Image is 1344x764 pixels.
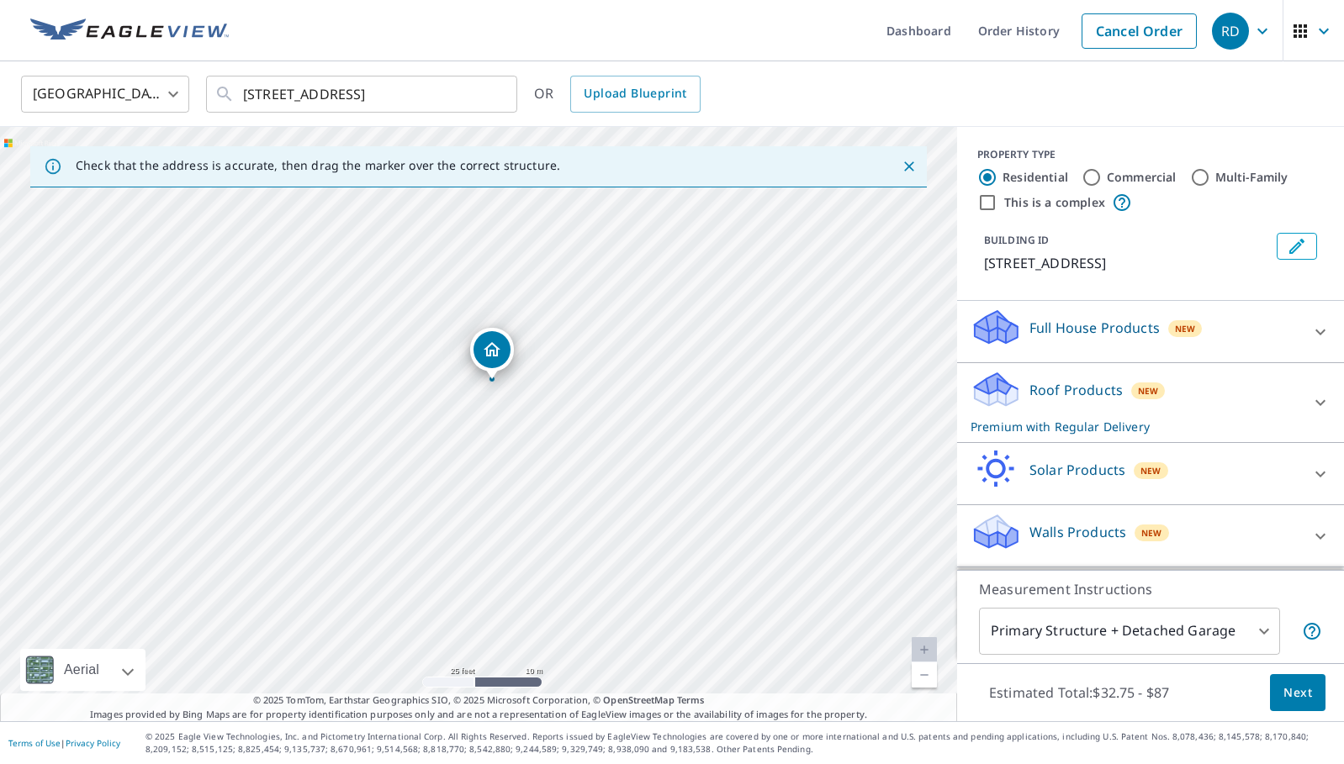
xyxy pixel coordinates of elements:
p: Check that the address is accurate, then drag the marker over the correct structure. [76,158,560,173]
p: Estimated Total: $32.75 - $87 [976,674,1183,711]
a: Privacy Policy [66,737,120,749]
a: Current Level 20, Zoom In Disabled [912,637,937,662]
p: Solar Products [1029,460,1125,480]
div: PROPERTY TYPE [977,147,1324,162]
p: [STREET_ADDRESS] [984,253,1270,273]
span: © 2025 TomTom, Earthstar Geographics SIO, © 2025 Microsoft Corporation, © [253,693,705,708]
button: Close [898,155,920,177]
div: Solar ProductsNew [971,450,1331,498]
span: Next [1283,682,1312,703]
input: Search by address or latitude-longitude [243,71,483,118]
a: Terms [677,693,705,706]
label: Multi-Family [1215,169,1288,186]
div: RD [1212,13,1249,50]
p: Roof Products [1029,380,1123,400]
a: Current Level 20, Zoom Out [912,662,937,688]
p: | [8,738,120,748]
span: New [1141,526,1162,540]
div: Roof ProductsNewPremium with Regular Delivery [971,370,1331,435]
span: New [1175,322,1196,335]
a: Terms of Use [8,737,61,749]
p: BUILDING ID [984,233,1049,247]
label: Residential [1003,169,1068,186]
label: This is a complex [1004,194,1105,211]
a: Upload Blueprint [570,76,700,113]
a: Cancel Order [1082,13,1197,49]
div: Primary Structure + Detached Garage [979,608,1280,655]
span: New [1138,384,1159,398]
span: Upload Blueprint [584,83,686,104]
div: Dropped pin, building 1, Residential property, 216 Valley View Dr N Colleyville, TX 76034 [470,328,514,380]
div: Aerial [59,649,104,691]
p: © 2025 Eagle View Technologies, Inc. and Pictometry International Corp. All Rights Reserved. Repo... [146,730,1336,756]
button: Next [1270,674,1325,712]
p: Measurement Instructions [979,579,1322,599]
p: Walls Products [1029,522,1126,542]
img: EV Logo [30,18,229,44]
span: New [1140,464,1161,477]
div: Aerial [20,649,146,691]
button: Edit building 1 [1277,233,1317,260]
p: Premium with Regular Delivery [971,418,1300,435]
div: Walls ProductsNew [971,512,1331,560]
div: OR [534,76,701,113]
div: Full House ProductsNew [971,308,1331,356]
a: OpenStreetMap [603,693,674,706]
div: [GEOGRAPHIC_DATA] [21,71,189,118]
p: Full House Products [1029,318,1160,338]
label: Commercial [1107,169,1177,186]
span: Your report will include the primary structure and a detached garage if one exists. [1302,621,1322,641]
